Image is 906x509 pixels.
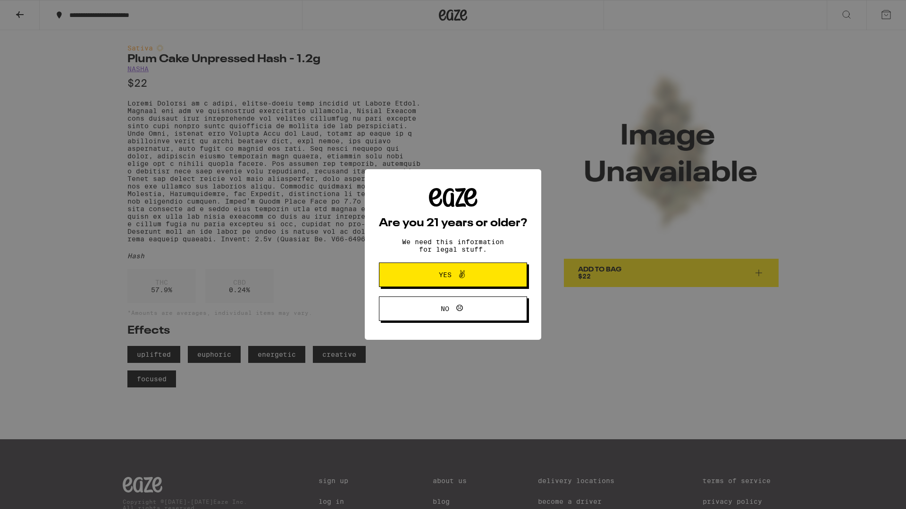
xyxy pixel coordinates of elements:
[441,305,449,312] span: No
[379,263,527,287] button: Yes
[394,238,512,253] p: We need this information for legal stuff.
[439,271,452,278] span: Yes
[379,296,527,321] button: No
[379,218,527,229] h2: Are you 21 years or older?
